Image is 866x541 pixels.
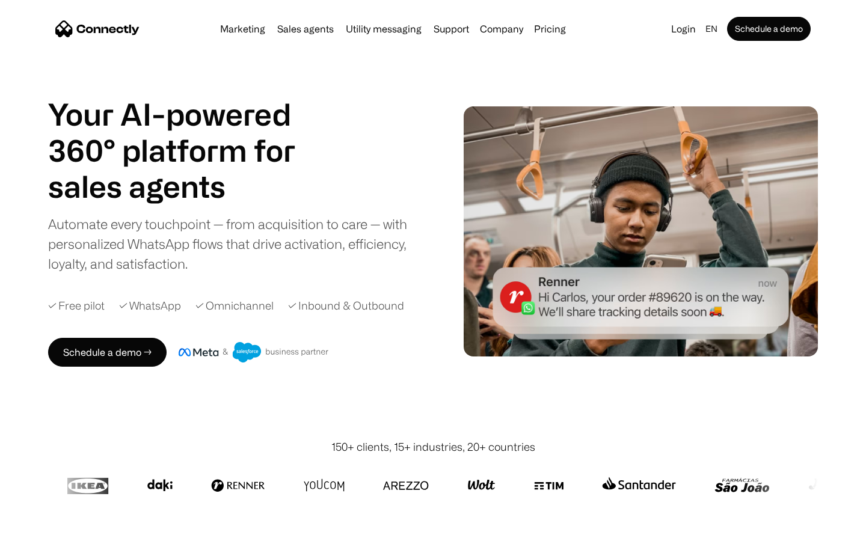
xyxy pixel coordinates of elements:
[48,96,325,168] h1: Your AI-powered 360° platform for
[272,24,339,34] a: Sales agents
[48,298,105,314] div: ✓ Free pilot
[24,520,72,537] ul: Language list
[480,20,523,37] div: Company
[215,24,270,34] a: Marketing
[12,519,72,537] aside: Language selected: English
[529,24,571,34] a: Pricing
[705,20,717,37] div: en
[666,20,701,37] a: Login
[195,298,274,314] div: ✓ Omnichannel
[341,24,426,34] a: Utility messaging
[48,214,427,274] div: Automate every touchpoint — from acquisition to care — with personalized WhatsApp flows that driv...
[727,17,811,41] a: Schedule a demo
[331,439,535,455] div: 150+ clients, 15+ industries, 20+ countries
[48,338,167,367] a: Schedule a demo →
[288,298,404,314] div: ✓ Inbound & Outbound
[119,298,181,314] div: ✓ WhatsApp
[179,342,329,362] img: Meta and Salesforce business partner badge.
[429,24,474,34] a: Support
[48,168,325,204] h1: sales agents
